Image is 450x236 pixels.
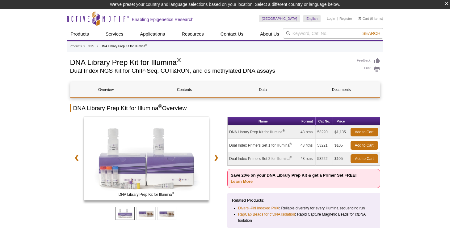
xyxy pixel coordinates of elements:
a: Print [357,66,380,72]
a: ❮ [70,150,83,165]
td: 48 rxns [299,152,316,165]
td: 53220 [316,126,333,139]
a: Learn More [231,179,253,184]
span: DNA Library Prep Kit for Illumina [85,191,208,198]
h1: DNA Library Prep Kit for Illumina [70,57,351,67]
strong: Save 20% on your DNA Library Prep Kit & get a Primer Set FREE! [231,173,357,184]
a: Contact Us [217,28,247,40]
td: $105 [333,139,349,152]
td: 53221 [316,139,333,152]
li: : Rapid Capture Magnetic Beads for cfDNA Isolation [238,211,370,224]
a: Data [227,82,299,97]
sup: ® [289,156,292,159]
a: [GEOGRAPHIC_DATA] [259,15,301,22]
sup: ® [172,191,174,195]
sup: ® [177,57,181,63]
a: NGS [87,44,94,49]
a: ❯ [209,150,223,165]
a: About Us [256,28,283,40]
a: DNA Library Prep Kit for Illumina [84,117,209,202]
img: Your Cart [358,17,361,20]
a: Services [102,28,127,40]
input: Keyword, Cat. No. [283,28,383,39]
li: (0 items) [358,15,383,22]
td: Dual Index Primers Set 1 for Illumina [228,139,299,152]
a: Feedback [357,57,380,64]
td: 48 rxns [299,139,316,152]
a: Cart [358,16,369,21]
li: | [337,15,338,22]
a: Add to Cart [351,154,378,163]
td: 53222 [316,152,333,165]
sup: ® [145,44,147,47]
th: Cat No. [316,117,333,126]
a: Contents [149,82,220,97]
p: Related Products: [232,197,376,204]
sup: ® [289,142,292,146]
a: Add to Cart [351,141,378,150]
h2: Enabling Epigenetics Research [132,17,194,22]
a: Resources [178,28,208,40]
li: DNA Library Prep Kit for Illumina [101,45,147,48]
a: English [303,15,321,22]
a: Documents [306,82,377,97]
span: Search [362,31,380,36]
a: Register [339,16,352,21]
td: $105 [333,152,349,165]
a: Applications [136,28,169,40]
sup: ® [158,104,162,109]
th: Name [228,117,299,126]
a: RapCap Beads for cfDNA Isolation [238,211,295,217]
a: Login [327,16,335,21]
sup: ® [283,129,285,132]
h2: Dual Index NGS Kit for ChIP-Seq, CUT&RUN, and ds methylated DNA assays [70,68,351,74]
li: : Reliable diversity for every Illumina sequencing run [238,205,370,211]
a: Add to Cart [351,128,378,136]
th: Price [333,117,349,126]
td: $1,135 [333,126,349,139]
a: Diversi-Phi Indexed PhiX [238,205,279,211]
a: Products [67,28,93,40]
li: » [97,45,99,48]
h2: DNA Library Prep Kit for Illumina Overview [70,104,380,112]
a: Overview [70,82,142,97]
li: » [83,45,85,48]
button: Search [360,31,382,36]
th: Format [299,117,316,126]
td: DNA Library Prep Kit for Illumina [228,126,299,139]
td: Dual Index Primers Set 2 for Illumina [228,152,299,165]
img: DNA Library Prep Kit for Illumina [84,117,209,200]
td: 48 rxns [299,126,316,139]
a: Products [70,44,82,49]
